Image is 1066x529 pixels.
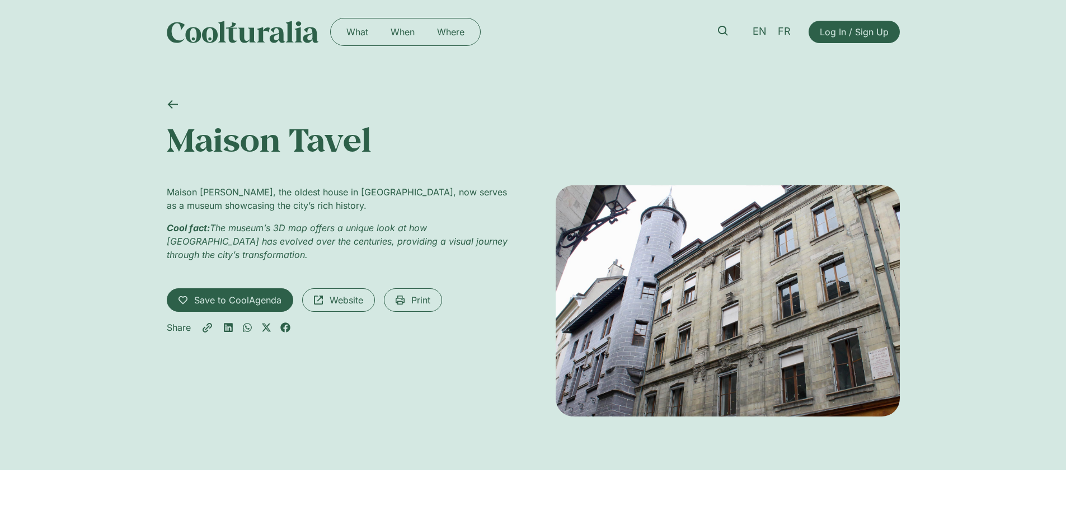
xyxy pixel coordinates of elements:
[384,288,442,312] a: Print
[167,185,511,212] p: Maison [PERSON_NAME], the oldest house in [GEOGRAPHIC_DATA], now serves as a museum showcasing th...
[167,120,900,158] h1: Maison Tavel
[242,322,252,333] div: Share on whatsapp
[820,25,889,39] span: Log In / Sign Up
[223,322,233,333] div: Share on linkedin
[335,23,379,41] a: What
[809,21,900,43] a: Log In / Sign Up
[411,293,430,307] span: Print
[167,321,191,334] p: Share
[747,24,772,40] a: EN
[426,23,476,41] a: Where
[167,222,210,233] strong: Cool fact:
[194,293,281,307] span: Save to CoolAgenda
[167,288,293,312] a: Save to CoolAgenda
[753,26,767,38] span: EN
[280,322,290,333] div: Share on facebook
[330,293,363,307] span: Website
[772,24,796,40] a: FR
[261,322,271,333] div: Share on x-twitter
[167,222,508,260] em: The museum’s 3D map offers a unique look at how [GEOGRAPHIC_DATA] has evolved over the centuries,...
[778,26,791,38] span: FR
[379,23,426,41] a: When
[302,288,375,312] a: Website
[335,23,476,41] nav: Menu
